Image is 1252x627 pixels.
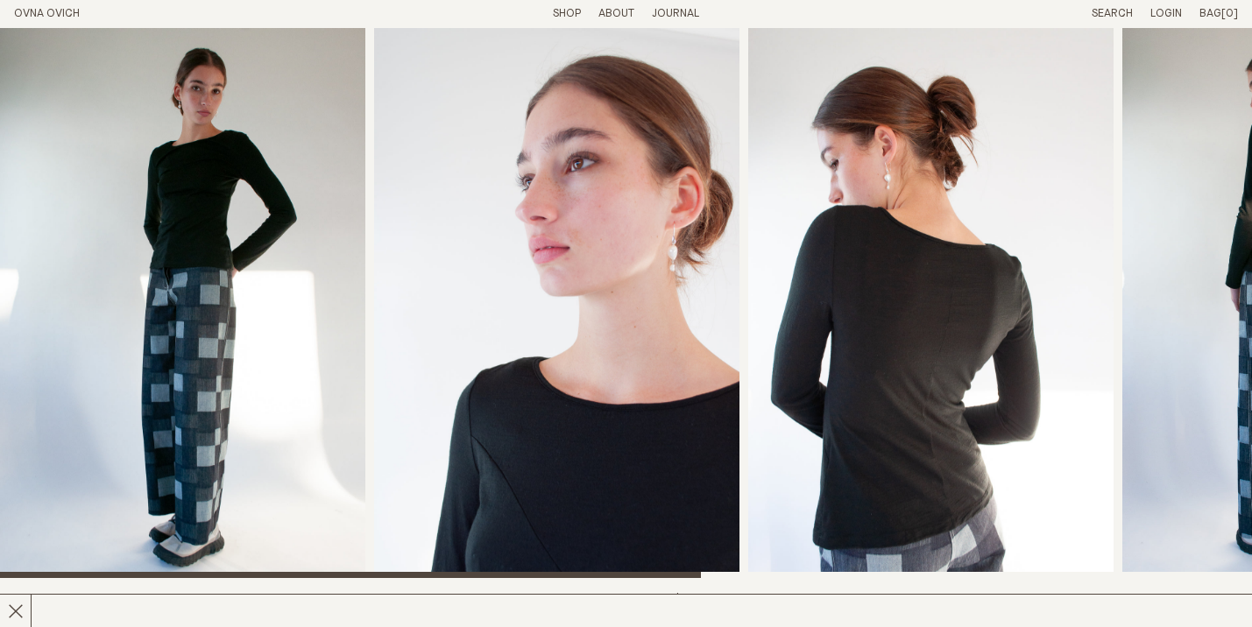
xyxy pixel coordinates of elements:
[1150,8,1182,19] a: Login
[1221,8,1238,19] span: [0]
[374,28,739,578] img: Balance Top
[14,8,80,19] a: Home
[1199,8,1221,19] span: Bag
[553,8,581,19] a: Shop
[598,7,634,22] summary: About
[1092,8,1133,19] a: Search
[14,592,309,617] h2: Balance Top
[748,28,1114,578] img: Balance Top
[674,593,722,604] span: $320.00
[374,28,739,578] div: 2 / 6
[652,8,699,19] a: Journal
[748,28,1114,578] div: 3 / 6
